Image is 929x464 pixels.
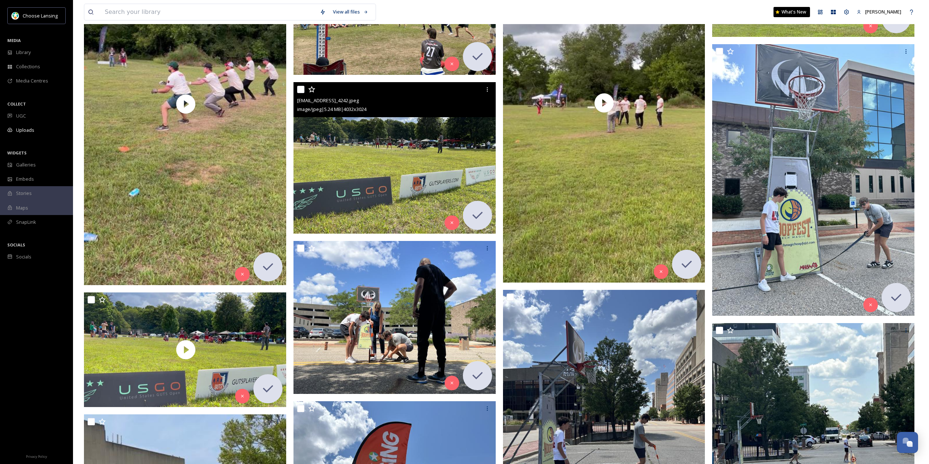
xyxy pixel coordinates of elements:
[16,63,40,70] span: Collections
[7,101,26,107] span: COLLECT
[16,127,34,134] span: Uploads
[26,454,47,459] span: Privacy Policy
[297,106,366,112] span: image/jpeg | 5.24 MB | 4032 x 3024
[7,38,21,43] span: MEDIA
[16,176,34,183] span: Embeds
[16,253,31,260] span: Socials
[7,150,27,156] span: WIDGETS
[16,77,48,84] span: Media Centres
[12,12,19,19] img: logo.jpeg
[16,161,36,168] span: Galleries
[293,82,496,234] img: ext_1756218074.592044_Lfast@lansing.org-IMG_4242.jpeg
[329,5,372,19] a: View all files
[16,204,28,211] span: Maps
[84,292,288,407] img: thumbnail
[26,452,47,460] a: Privacy Policy
[16,112,26,119] span: UGC
[101,4,316,20] input: Search your library
[773,7,810,17] a: What's New
[16,190,32,197] span: Stories
[7,242,25,248] span: SOCIALS
[865,8,901,15] span: [PERSON_NAME]
[23,12,58,19] span: Choose Lansing
[297,97,359,104] span: [EMAIL_ADDRESS]_4242.jpeg
[16,219,36,226] span: SnapLink
[712,44,916,316] img: ext_1754396531.064867_Lfast@lansing.org-IMG_3824.jpeg
[293,241,497,394] img: ext_1754396529.563013_Lfast@lansing.org-IMG_1160.jpeg
[897,432,918,453] button: Open Chat
[853,5,905,19] a: [PERSON_NAME]
[16,49,31,56] span: Library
